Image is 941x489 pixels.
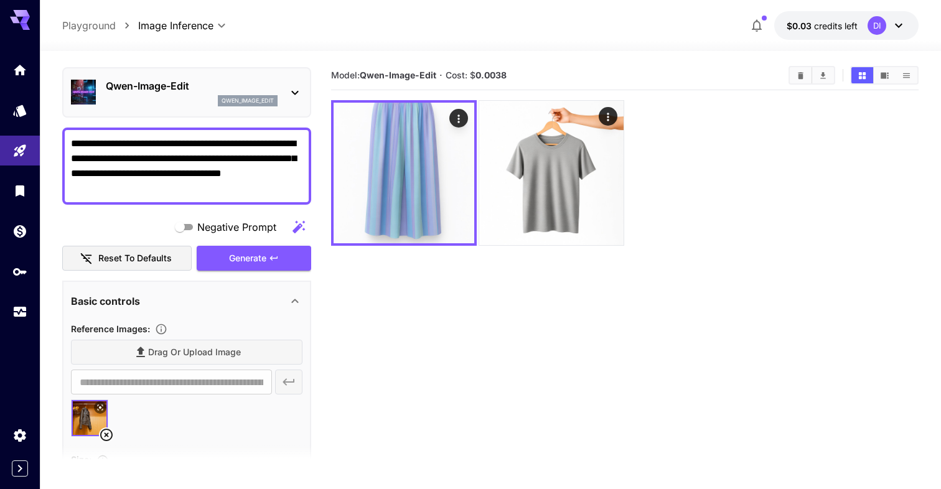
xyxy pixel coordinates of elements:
a: Playground [62,18,116,33]
b: 0.0038 [475,70,507,80]
button: Show media in grid view [851,67,873,83]
button: Expand sidebar [12,460,28,477]
button: Generate [197,246,311,271]
div: Qwen-Image-Editqwen_image_edit [71,73,302,111]
div: Show media in grid viewShow media in video viewShow media in list view [850,66,919,85]
span: Image Inference [138,18,213,33]
span: Cost: $ [446,70,507,80]
div: API Keys [12,264,27,279]
button: Show media in list view [896,67,917,83]
div: DI [868,16,886,35]
p: · [439,68,442,83]
div: Clear AllDownload All [789,66,835,85]
span: Model: [331,70,436,80]
p: Qwen-Image-Edit [106,78,278,93]
div: Settings [12,427,27,443]
p: qwen_image_edit [222,96,274,105]
div: Models [12,103,27,118]
div: Playground [12,143,27,159]
span: Generate [229,251,266,266]
button: Show media in video view [874,67,896,83]
nav: breadcrumb [62,18,138,33]
button: Download All [812,67,834,83]
div: $0.0315 [787,19,858,32]
span: Negative Prompt [197,220,276,235]
button: $0.0315DI [774,11,919,40]
div: Wallet [12,223,27,239]
button: Reset to defaults [62,246,192,271]
p: Basic controls [71,294,140,309]
img: Z [479,101,624,245]
div: Home [12,62,27,78]
div: Library [12,183,27,198]
b: Qwen-Image-Edit [360,70,436,80]
span: credits left [814,21,858,31]
img: 2Q== [334,103,474,243]
button: Upload a reference image to guide the result. This is needed for Image-to-Image or Inpainting. Su... [150,323,172,335]
div: Usage [12,304,27,320]
button: Clear All [790,67,812,83]
span: Reference Images : [71,324,150,334]
div: Actions [449,109,468,128]
div: Actions [598,107,617,126]
span: $0.03 [787,21,814,31]
div: Basic controls [71,286,302,316]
